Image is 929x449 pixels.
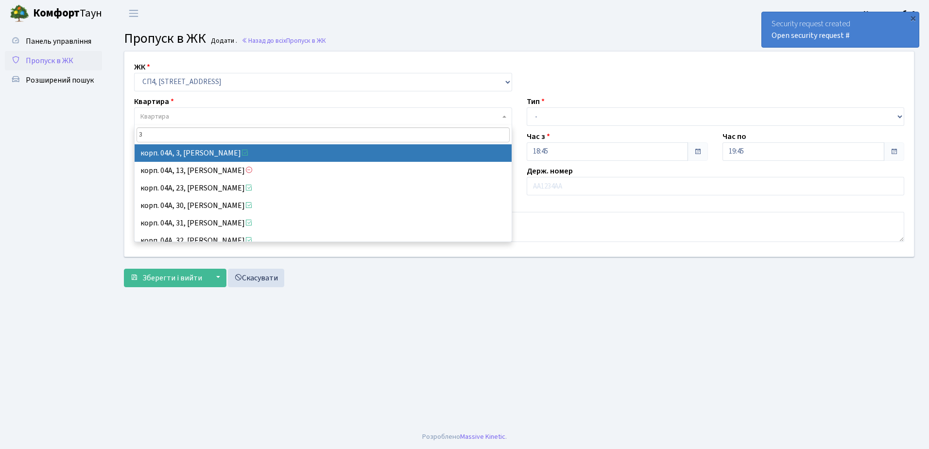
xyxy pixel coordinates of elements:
a: Розширений пошук [5,70,102,90]
span: Розширений пошук [26,75,94,86]
button: Переключити навігацію [121,5,146,21]
label: Квартира [134,96,174,107]
div: × [908,13,918,23]
span: Пропуск в ЖК [26,55,73,66]
li: корп. 04А, 3, [PERSON_NAME] [135,144,512,162]
div: Розроблено . [422,432,507,442]
a: Пропуск в ЖК [5,51,102,70]
b: Комфорт [33,5,80,21]
span: Пропуск в ЖК [286,36,326,45]
span: Пропуск в ЖК [124,29,206,48]
a: Назад до всіхПропуск в ЖК [241,36,326,45]
small: Додати . [209,37,237,45]
li: корп. 04А, 30, [PERSON_NAME] [135,197,512,214]
div: Security request created [762,12,919,47]
span: Таун [33,5,102,22]
span: Квартира [140,112,169,121]
img: logo.png [10,4,29,23]
a: Скасувати [228,269,284,287]
button: Зберегти і вийти [124,269,208,287]
label: ЖК [134,61,150,73]
label: Час по [723,131,746,142]
input: АА1234АА [527,177,905,195]
label: Держ. номер [527,165,573,177]
li: корп. 04А, 23, [PERSON_NAME] [135,179,512,197]
li: корп. 04А, 32, [PERSON_NAME] [135,232,512,249]
a: Massive Kinetic [460,432,505,442]
a: Панель управління [5,32,102,51]
li: корп. 04А, 31, [PERSON_NAME] [135,214,512,232]
label: Тип [527,96,545,107]
a: Open security request # [772,30,850,41]
li: корп. 04А, 13, [PERSON_NAME] [135,162,512,179]
span: Панель управління [26,36,91,47]
a: Консьєрж б. 4. [863,8,917,19]
label: Час з [527,131,550,142]
span: Зберегти і вийти [142,273,202,283]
